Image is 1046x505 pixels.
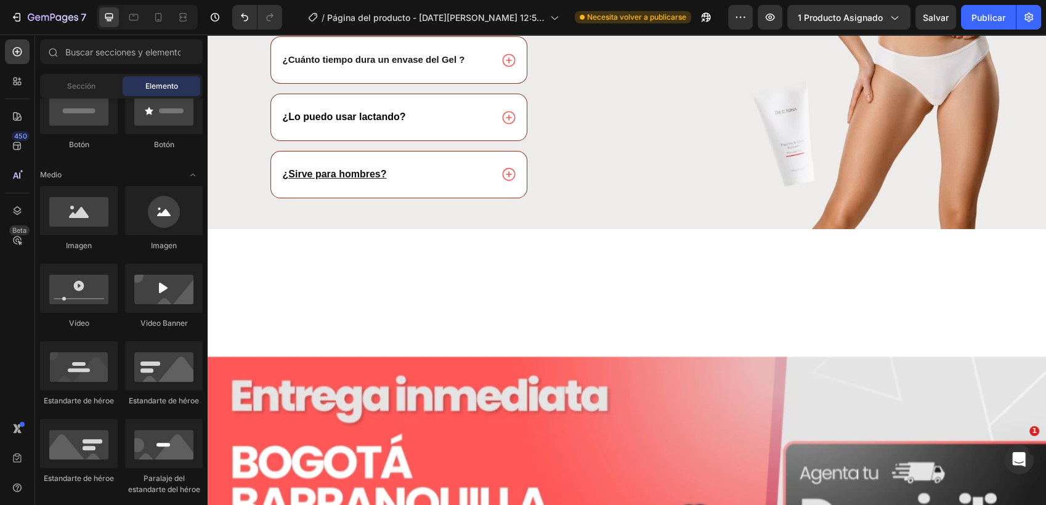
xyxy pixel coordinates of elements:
div: Imagen [40,240,118,251]
span: / [322,11,325,24]
input: Buscar secciones y elementos [40,39,203,64]
div: Estandarte de héroe [40,473,118,484]
div: Botón [40,139,118,150]
div: 450 [12,131,30,141]
div: Video Banner [125,318,203,329]
span: Salvar [923,12,949,23]
p: 7 [81,10,86,25]
button: Salvar [915,5,956,30]
iframe: Design area [208,34,1046,505]
div: Estandarte de héroe [40,395,118,406]
button: 7 [5,5,92,30]
span: Medio [40,169,62,180]
font: Publicar [971,11,1005,24]
span: Sección [67,81,95,92]
div: Beta [9,225,30,235]
div: Paralaje del estandarte del héroe [125,473,203,495]
button: 1 producto asignado [787,5,910,30]
div: Botón [125,139,203,150]
span: Elemento [145,81,178,92]
iframe: Intercom live chat [1004,445,1034,474]
span: Necesita volver a publicarse [587,12,686,23]
div: Deshacer/Rehacer [232,5,282,30]
div: Vídeo [40,318,118,329]
div: Imagen [125,240,203,251]
button: Publicar [961,5,1016,30]
span: Página del producto - [DATE][PERSON_NAME] 12:53:58 [327,11,545,24]
span: Alternar abierto [183,165,203,185]
span: 1 [1029,426,1039,436]
div: Estandarte de héroe [125,395,203,406]
span: 1 producto asignado [798,11,883,24]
